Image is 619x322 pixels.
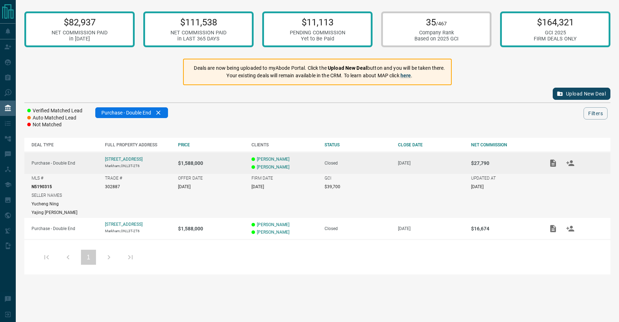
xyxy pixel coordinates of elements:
[81,250,96,265] button: 1
[32,193,62,198] p: SELLER NAMES
[562,160,579,165] span: Match Clients
[471,226,537,231] p: $16,674
[171,30,226,36] div: NET COMMISSION PAID
[32,184,52,189] p: N5190315
[400,73,411,78] a: here
[257,222,289,227] a: [PERSON_NAME]
[471,176,496,181] p: UPDATED AT
[32,161,98,166] p: Purchase - Double End
[398,142,464,147] div: CLOSE DATE
[101,110,151,116] span: Purchase - Double End
[471,160,537,166] p: $27,790
[105,164,171,168] p: Markham,ON,L3T-2T6
[178,142,244,147] div: PRICE
[52,30,107,36] div: NET COMMISSION PAID
[105,229,171,233] p: Markham,ON,L3T-2T6
[105,142,171,147] div: FULL PROPERTY ADDRESS
[105,222,143,227] a: [STREET_ADDRESS]
[398,226,464,231] p: [DATE]
[32,210,77,215] p: Yajing [PERSON_NAME]
[325,176,331,181] p: GCI
[290,30,345,36] div: PENDING COMMISSION
[471,142,537,147] div: NET COMMISSION
[257,157,289,162] a: [PERSON_NAME]
[178,176,203,181] p: OFFER DATE
[32,201,59,206] p: Yucheng Ning
[544,160,562,165] span: Add / View Documents
[95,107,168,118] div: Purchase - Double End
[290,36,345,42] div: Yet to Be Paid
[27,107,82,114] li: Verified Matched Lead
[325,184,340,189] p: $39,700
[436,21,447,27] span: /467
[32,142,98,147] div: DEAL TYPE
[105,176,122,181] p: TRADE #
[251,184,264,189] p: [DATE]
[27,121,82,128] li: Not Matched
[171,17,226,28] p: $111,538
[544,226,562,231] span: Add / View Documents
[471,184,484,189] p: [DATE]
[414,17,459,28] p: 35
[52,36,107,42] div: in [DATE]
[27,114,82,122] li: Auto Matched Lead
[251,176,273,181] p: FIRM DATE
[178,184,191,189] p: [DATE]
[171,36,226,42] div: in LAST 365 DAYS
[178,226,244,231] p: $1,588,000
[414,36,459,42] div: Based on 2025 GCI
[325,161,391,166] div: Closed
[414,30,459,36] div: Company Rank
[325,226,391,231] div: Closed
[534,17,577,28] p: $164,321
[32,226,98,231] p: Purchase - Double End
[251,142,318,147] div: CLIENTS
[534,36,577,42] div: FIRM DEALS ONLY
[290,17,345,28] p: $11,113
[534,30,577,36] div: GCI 2025
[257,230,289,235] a: [PERSON_NAME]
[105,157,143,162] a: [STREET_ADDRESS]
[553,88,610,100] button: Upload New Deal
[105,184,120,189] p: 302887
[325,142,391,147] div: STATUS
[562,226,579,231] span: Match Clients
[52,17,107,28] p: $82,937
[32,176,43,181] p: MLS #
[584,107,608,119] button: Filters
[398,161,464,166] p: [DATE]
[178,160,244,166] p: $1,588,000
[194,64,445,72] p: Deals are now being uploaded to myAbode Portal. Click the button and you will be taken there.
[328,65,367,71] strong: Upload New Deal
[257,165,289,170] a: [PERSON_NAME]
[194,72,445,79] p: Your existing deals will remain available in the CRM. To learn about MAP click .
